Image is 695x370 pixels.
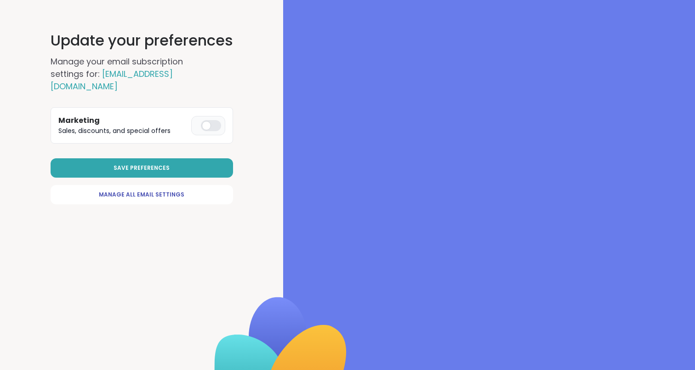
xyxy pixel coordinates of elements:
a: Manage All Email Settings [51,185,233,204]
button: Save Preferences [51,158,233,178]
span: Manage All Email Settings [99,191,184,199]
h3: Marketing [58,115,188,126]
h1: Update your preferences [51,29,233,52]
h2: Manage your email subscription settings for: [51,55,216,92]
span: Save Preferences [114,164,170,172]
p: Sales, discounts, and special offers [58,126,188,136]
span: [EMAIL_ADDRESS][DOMAIN_NAME] [51,68,173,92]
